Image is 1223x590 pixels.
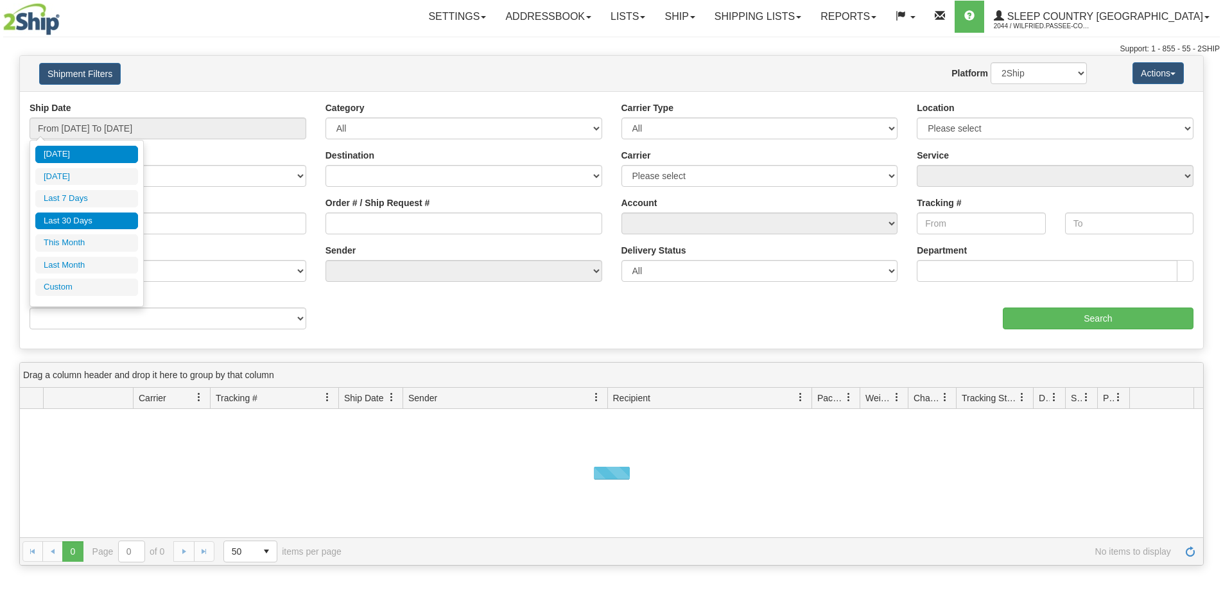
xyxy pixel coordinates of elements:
[886,386,908,408] a: Weight filter column settings
[951,67,988,80] label: Platform
[817,392,844,404] span: Packages
[962,392,1018,404] span: Tracking Status
[496,1,601,33] a: Addressbook
[1004,11,1203,22] span: Sleep Country [GEOGRAPHIC_DATA]
[408,392,437,404] span: Sender
[838,386,860,408] a: Packages filter column settings
[325,244,356,257] label: Sender
[223,541,342,562] span: items per page
[35,190,138,207] li: Last 7 Days
[1071,392,1082,404] span: Shipment Issues
[811,1,886,33] a: Reports
[232,545,248,558] span: 50
[914,392,941,404] span: Charge
[1193,229,1222,360] iframe: chat widget
[917,149,949,162] label: Service
[35,146,138,163] li: [DATE]
[92,541,165,562] span: Page of 0
[35,279,138,296] li: Custom
[381,386,403,408] a: Ship Date filter column settings
[35,168,138,186] li: [DATE]
[30,101,71,114] label: Ship Date
[325,101,365,114] label: Category
[39,63,121,85] button: Shipment Filters
[223,541,277,562] span: Page sizes drop down
[917,101,954,114] label: Location
[1065,213,1193,234] input: To
[35,213,138,230] li: Last 30 Days
[1132,62,1184,84] button: Actions
[621,149,651,162] label: Carrier
[3,44,1220,55] div: Support: 1 - 855 - 55 - 2SHIP
[419,1,496,33] a: Settings
[790,386,811,408] a: Recipient filter column settings
[256,541,277,562] span: select
[1003,308,1193,329] input: Search
[1075,386,1097,408] a: Shipment Issues filter column settings
[917,244,967,257] label: Department
[139,392,166,404] span: Carrier
[188,386,210,408] a: Carrier filter column settings
[1011,386,1033,408] a: Tracking Status filter column settings
[621,244,686,257] label: Delivery Status
[984,1,1219,33] a: Sleep Country [GEOGRAPHIC_DATA] 2044 / Wilfried.Passee-Coutrin
[1039,392,1050,404] span: Delivery Status
[1180,541,1201,562] a: Refresh
[621,101,673,114] label: Carrier Type
[917,213,1045,234] input: From
[994,20,1090,33] span: 2044 / Wilfried.Passee-Coutrin
[1043,386,1065,408] a: Delivery Status filter column settings
[35,257,138,274] li: Last Month
[20,363,1203,388] div: grid grouping header
[35,234,138,252] li: This Month
[865,392,892,404] span: Weight
[317,386,338,408] a: Tracking # filter column settings
[344,392,383,404] span: Ship Date
[216,392,257,404] span: Tracking #
[655,1,704,33] a: Ship
[3,3,60,35] img: logo2044.jpg
[601,1,655,33] a: Lists
[621,196,657,209] label: Account
[325,196,430,209] label: Order # / Ship Request #
[325,149,374,162] label: Destination
[585,386,607,408] a: Sender filter column settings
[62,541,83,562] span: Page 0
[1103,392,1114,404] span: Pickup Status
[934,386,956,408] a: Charge filter column settings
[360,546,1171,557] span: No items to display
[917,196,961,209] label: Tracking #
[1107,386,1129,408] a: Pickup Status filter column settings
[613,392,650,404] span: Recipient
[705,1,811,33] a: Shipping lists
